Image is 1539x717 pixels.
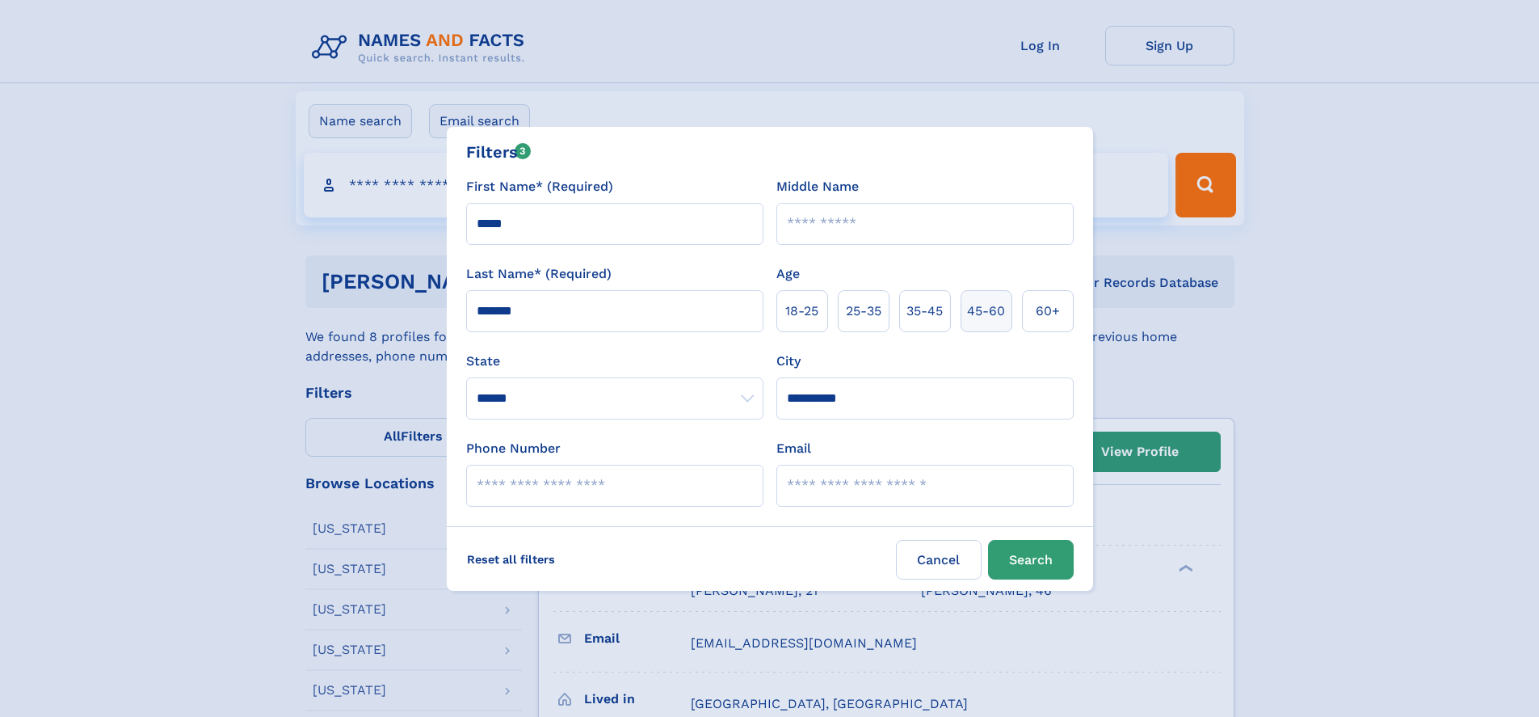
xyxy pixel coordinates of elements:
[466,352,763,371] label: State
[785,302,818,321] span: 18‑25
[776,352,801,371] label: City
[896,540,982,580] label: Cancel
[776,264,800,284] label: Age
[456,540,566,579] label: Reset all filters
[466,140,532,164] div: Filters
[1036,302,1060,321] span: 60+
[466,264,612,284] label: Last Name* (Required)
[967,302,1005,321] span: 45‑60
[776,177,859,196] label: Middle Name
[906,302,943,321] span: 35‑45
[466,439,561,458] label: Phone Number
[466,177,613,196] label: First Name* (Required)
[776,439,811,458] label: Email
[988,540,1074,580] button: Search
[846,302,881,321] span: 25‑35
